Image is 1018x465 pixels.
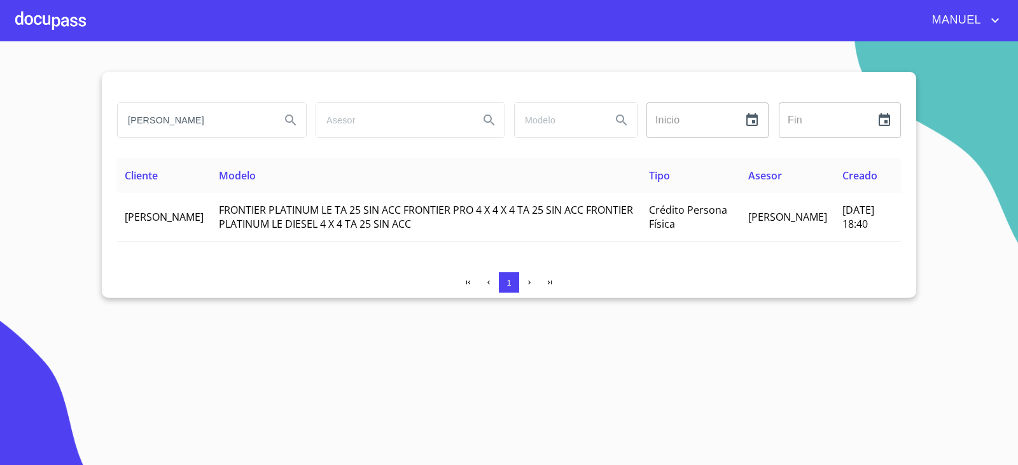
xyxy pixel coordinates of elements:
[515,103,601,137] input: search
[606,105,637,135] button: Search
[275,105,306,135] button: Search
[923,10,987,31] span: MANUEL
[125,210,204,224] span: [PERSON_NAME]
[499,272,519,293] button: 1
[842,169,877,183] span: Creado
[125,169,158,183] span: Cliente
[219,203,633,231] span: FRONTIER PLATINUM LE TA 25 SIN ACC FRONTIER PRO 4 X 4 X 4 TA 25 SIN ACC FRONTIER PLATINUM LE DIES...
[748,169,782,183] span: Asesor
[649,203,727,231] span: Crédito Persona Física
[842,203,874,231] span: [DATE] 18:40
[474,105,505,135] button: Search
[118,103,270,137] input: search
[649,169,670,183] span: Tipo
[923,10,1003,31] button: account of current user
[506,278,511,288] span: 1
[316,103,469,137] input: search
[219,169,256,183] span: Modelo
[748,210,827,224] span: [PERSON_NAME]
